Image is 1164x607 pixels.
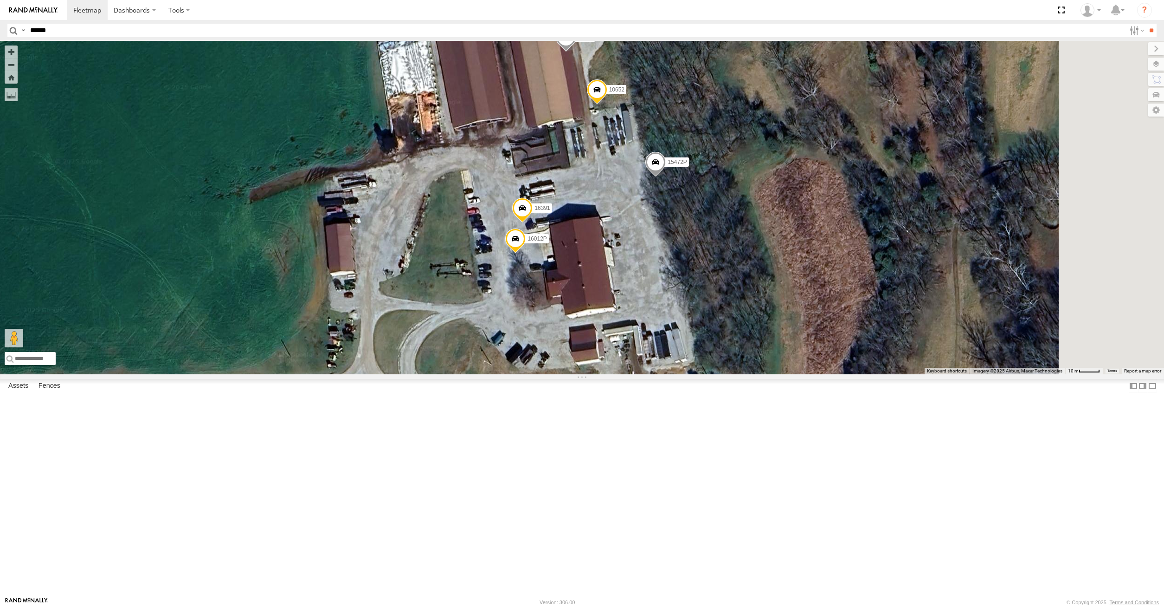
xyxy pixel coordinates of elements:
[9,7,58,13] img: rand-logo.svg
[19,24,27,37] label: Search Query
[5,329,23,347] button: Drag Pegman onto the map to open Street View
[972,368,1062,373] span: Imagery ©2025 Airbus, Maxar Technologies
[1065,368,1103,374] button: Map Scale: 10 m per 42 pixels
[1110,600,1159,605] a: Terms and Conditions
[540,600,575,605] div: Version: 306.00
[668,159,687,165] span: 15472P
[5,58,18,71] button: Zoom out
[609,86,624,93] span: 10652
[4,379,33,392] label: Assets
[1148,104,1164,117] label: Map Settings
[527,235,547,242] span: 16012P
[1124,368,1161,373] a: Report a map error
[5,46,18,58] button: Zoom in
[1067,600,1159,605] div: © Copyright 2025 -
[1068,368,1079,373] span: 10 m
[534,205,550,211] span: 16391
[1126,24,1146,37] label: Search Filter Options
[1129,379,1138,392] label: Dock Summary Table to the Left
[1107,369,1117,373] a: Terms (opens in new tab)
[1138,379,1147,392] label: Dock Summary Table to the Right
[1077,3,1104,17] div: Paul Withrow
[34,379,65,392] label: Fences
[1137,3,1152,18] i: ?
[5,71,18,84] button: Zoom Home
[5,598,48,607] a: Visit our Website
[1148,379,1157,392] label: Hide Summary Table
[927,368,967,374] button: Keyboard shortcuts
[5,88,18,101] label: Measure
